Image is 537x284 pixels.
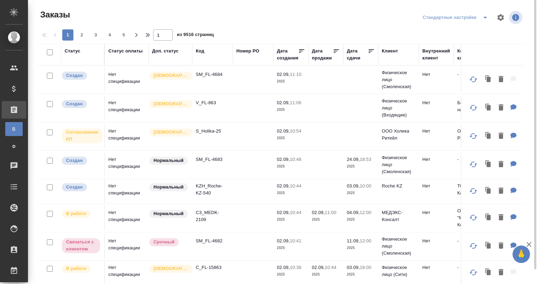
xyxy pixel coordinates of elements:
a: Ф [5,140,23,154]
p: ТОО «Рош Казахстан» [457,183,491,197]
p: SM_FL-4684 [196,71,229,78]
button: Удалить [495,184,507,198]
div: Выставляется автоматически для первых 3 заказов нового контактного лица. Особое внимание [149,99,189,109]
p: 11:00 [325,210,336,215]
p: 10:38 [290,265,301,270]
div: Выставляется автоматически при создании заказа [61,156,101,165]
p: 2025 [347,216,375,223]
p: 2025 [347,244,375,251]
p: 2025 [277,190,305,197]
p: 03.09, [347,183,360,189]
span: 2 [76,31,87,38]
p: 02.09, [277,157,290,162]
button: 3 [90,29,101,41]
p: Физическое лицо (Смоленская) [382,154,415,175]
button: 2 [76,29,87,41]
p: - [457,156,491,163]
button: Клонировать [482,129,495,143]
p: 02.09, [277,100,290,105]
p: [DEMOGRAPHIC_DATA] [153,100,188,107]
p: KZH_Roche-KZ-540 [196,183,229,197]
button: Клонировать [482,239,495,253]
p: [DEMOGRAPHIC_DATA] [153,129,188,136]
button: Обновить [465,264,482,281]
div: Статус по умолчанию для стандартных заказов [149,183,189,192]
p: 24.09, [347,157,360,162]
p: Roche KZ [382,183,415,190]
td: Нет спецификации [105,68,149,92]
span: Настроить таблицу [492,9,509,26]
p: 18:53 [360,157,371,162]
p: Без наименования [457,99,491,113]
button: Удалить [495,129,507,143]
button: Удалить [495,265,507,280]
p: 11:10 [290,72,301,77]
p: Физическое лицо (Входящие) [382,98,415,119]
p: 10:44 [325,265,336,270]
p: Нет [422,209,450,216]
button: Клонировать [482,101,495,115]
button: Удалить [495,72,507,87]
div: Выставляется автоматически для первых 3 заказов нового контактного лица. Особое внимание [149,128,189,137]
div: Статус по умолчанию для стандартных заказов [149,209,189,219]
td: Нет спецификации [105,234,149,258]
button: 5 [118,29,129,41]
p: Создан [66,72,83,79]
p: 10:44 [290,210,301,215]
div: Статус оплаты [108,48,143,55]
p: Срочный [153,239,174,246]
div: Выставляет ПМ после принятия заказа от КМа [61,209,101,219]
p: 04.09, [347,210,360,215]
p: 2025 [277,244,305,251]
p: В работе [66,265,86,272]
p: 2025 [277,271,305,278]
div: Доп. статус [152,48,179,55]
div: Контрагент клиента [457,48,491,62]
p: Нормальный [153,210,184,217]
button: Клонировать [482,184,495,198]
p: 02.09, [277,183,290,189]
td: Нет спецификации [105,96,149,120]
button: Клонировать [482,265,495,280]
p: Создан [66,184,83,191]
div: Выставляется автоматически при создании заказа [61,71,101,80]
button: Обновить [465,156,482,173]
button: Удалить [495,211,507,225]
p: Физическое лицо (Смоленская) [382,69,415,90]
p: S_Holika-25 [196,128,229,135]
p: 02.09, [277,265,290,270]
p: 10:54 [290,128,301,134]
span: В [9,126,19,133]
p: Нет [422,128,450,135]
p: 10:48 [290,157,301,162]
p: Физическое лицо (Сити) [382,264,415,278]
div: Выставляется автоматически, если на указанный объем услуг необходимо больше времени в стандартном... [149,237,189,247]
p: Нет [422,99,450,106]
p: ООО Холика Ритейл [382,128,415,142]
p: 03.09, [347,265,360,270]
p: 11:06 [290,100,301,105]
p: 10:00 [360,183,371,189]
span: Заказы [38,9,70,20]
div: Клиент [382,48,398,55]
p: V_FL-863 [196,99,229,106]
p: 02.09, [277,238,290,243]
p: 2025 [277,163,305,170]
div: Номер PO [236,48,259,55]
p: Физическое лицо (Смоленская) [382,236,415,257]
p: Нет [422,156,450,163]
p: 2025 [312,216,340,223]
p: 02.09, [312,210,325,215]
div: Выставляется автоматически при создании заказа [61,99,101,109]
p: 02.09, [312,265,325,270]
div: split button [421,12,492,23]
p: [DEMOGRAPHIC_DATA] [153,265,188,272]
span: 5 [118,31,129,38]
p: 18:00 [360,265,371,270]
button: Клонировать [482,211,495,225]
p: 2025 [347,163,375,170]
p: 2025 [277,106,305,113]
p: 02.09, [277,128,290,134]
td: Нет спецификации [105,206,149,230]
div: Статус [65,48,80,55]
